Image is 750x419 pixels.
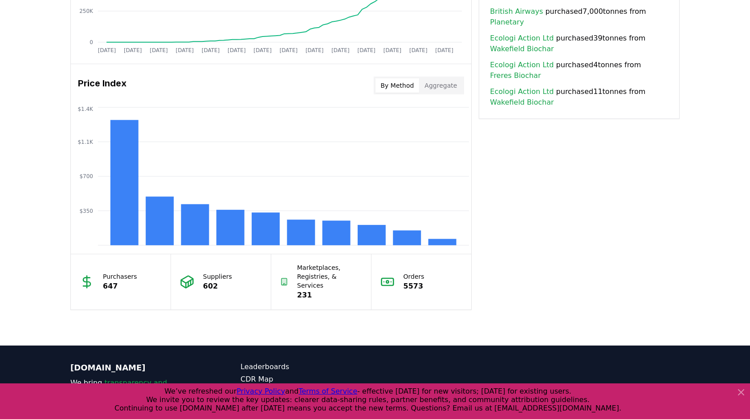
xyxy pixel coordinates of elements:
tspan: [DATE] [331,47,350,53]
tspan: [DATE] [150,47,168,53]
p: Purchasers [103,272,137,281]
span: purchased 7,000 tonnes from [490,6,668,28]
p: We bring to the durable carbon removal market [70,378,205,410]
a: Leaderboards [240,362,375,372]
a: Ecologi Action Ltd [490,60,554,70]
span: purchased 11 tonnes from [490,86,668,108]
span: purchased 4 tonnes from [490,60,668,81]
tspan: 0 [90,39,93,45]
a: British Airways [490,6,543,17]
tspan: [DATE] [409,47,428,53]
a: Ecologi Action Ltd [490,33,554,44]
tspan: [DATE] [228,47,246,53]
p: [DOMAIN_NAME] [70,362,205,374]
a: Wakefield Biochar [490,97,554,108]
p: Suppliers [203,272,232,281]
span: purchased 39 tonnes from [490,33,668,54]
tspan: 250K [79,8,94,14]
tspan: $700 [79,173,93,179]
button: By Method [375,78,420,93]
tspan: $350 [79,208,93,214]
tspan: [DATE] [176,47,194,53]
tspan: [DATE] [383,47,402,53]
p: Marketplaces, Registries, & Services [297,263,362,290]
p: 5573 [404,281,424,292]
p: 602 [203,281,232,292]
a: Freres Biochar [490,70,541,81]
span: transparency and accountability [70,378,167,398]
tspan: [DATE] [280,47,298,53]
tspan: [DATE] [254,47,272,53]
tspan: $1.4K [77,106,94,112]
tspan: $1.1K [77,139,94,145]
a: Wakefield Biochar [490,44,554,54]
tspan: [DATE] [306,47,324,53]
h3: Price Index [78,77,126,94]
a: Ecologi Action Ltd [490,86,554,97]
p: 231 [297,290,362,301]
tspan: [DATE] [124,47,142,53]
tspan: [DATE] [202,47,220,53]
tspan: [DATE] [436,47,454,53]
p: 647 [103,281,137,292]
p: Orders [404,272,424,281]
tspan: [DATE] [98,47,116,53]
tspan: [DATE] [358,47,376,53]
a: CDR Map [240,374,375,385]
button: Aggregate [419,78,462,93]
a: Planetary [490,17,524,28]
